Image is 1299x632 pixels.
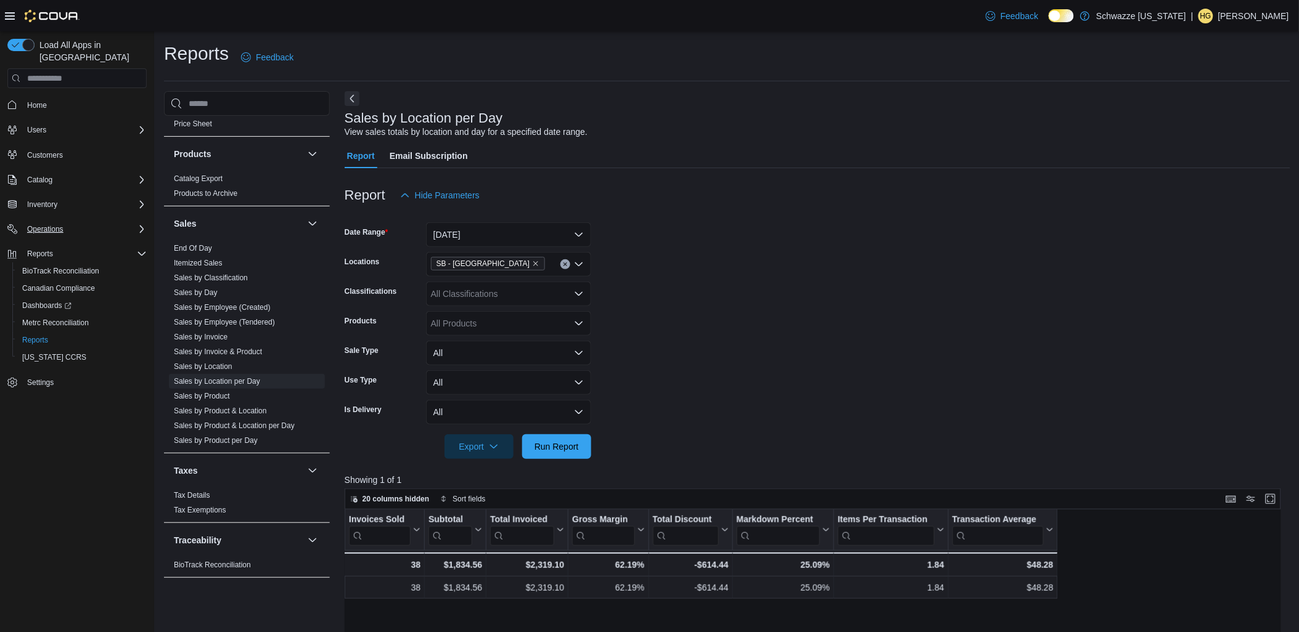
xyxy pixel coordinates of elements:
div: 38 [349,580,420,595]
div: Items Per Transaction [838,514,935,526]
span: Feedback [1001,10,1038,22]
button: Hide Parameters [395,183,485,208]
button: Open list of options [574,259,584,269]
label: Is Delivery [345,405,382,415]
span: Home [22,97,147,112]
span: Reports [22,246,147,261]
a: Settings [22,375,59,390]
button: Export [445,434,514,459]
button: Users [2,121,152,139]
div: Hunter Grundman [1199,9,1213,23]
a: Sales by Invoice & Product [174,347,262,356]
div: Total Invoiced [490,514,554,546]
div: $2,319.10 [490,580,564,595]
div: 25.09% [737,580,830,595]
span: Email Subscription [390,144,468,168]
div: $48.28 [952,557,1053,572]
span: Export [452,434,506,459]
a: Home [22,98,52,113]
span: Users [27,125,46,135]
a: Customers [22,148,68,163]
a: Sales by Employee (Tendered) [174,318,275,326]
button: Keyboard shortcuts [1224,492,1239,506]
div: Subtotal [428,514,472,546]
span: Customers [27,150,63,160]
input: Dark Mode [1049,9,1075,22]
label: Sale Type [345,346,379,355]
button: Operations [2,221,152,238]
span: Sales by Product & Location per Day [174,421,295,431]
button: [US_STATE] CCRS [12,349,152,366]
nav: Complex example [7,91,147,423]
button: Products [174,148,303,160]
span: Operations [22,222,147,237]
div: Invoices Sold [349,514,411,546]
span: Metrc Reconciliation [17,315,147,330]
span: BioTrack Reconciliation [17,264,147,278]
div: -$614.44 [652,580,728,595]
a: Sales by Day [174,288,218,297]
button: Taxes [174,464,303,477]
div: Sales [164,241,330,453]
a: Reports [17,333,53,347]
div: Subtotal [428,514,472,526]
span: Inventory [27,200,57,209]
button: All [426,400,591,424]
label: Products [345,316,377,326]
span: Home [27,100,47,110]
h1: Reports [164,41,229,66]
button: Inventory [22,197,62,212]
button: Total Invoiced [490,514,564,546]
div: $1,834.56 [428,557,482,572]
span: Dark Mode [1049,22,1049,23]
button: Home [2,95,152,113]
a: Products to Archive [174,189,237,198]
span: Sales by Classification [174,273,248,283]
span: Dashboards [22,301,72,310]
button: 20 columns hidden [345,492,435,506]
label: Date Range [345,227,388,237]
span: Settings [22,375,147,390]
button: Clear input [560,259,570,269]
button: Catalog [22,172,57,187]
label: Use Type [345,375,377,385]
button: All [426,370,591,395]
span: SB - [GEOGRAPHIC_DATA] [436,257,530,270]
button: Reports [22,246,58,261]
span: Reports [17,333,147,347]
div: Markdown Percent [737,514,820,546]
span: Sales by Product & Location [174,406,267,416]
span: Reports [22,335,48,345]
button: Traceability [174,534,303,546]
span: HG [1200,9,1211,23]
span: Sales by Employee (Created) [174,302,271,312]
span: Report [347,144,375,168]
button: Total Discount [652,514,728,546]
span: BioTrack Reconciliation [22,266,99,276]
span: Run Report [535,440,579,453]
div: Total Discount [652,514,718,526]
button: Inventory [2,196,152,213]
button: Customers [2,146,152,164]
h3: Sales by Location per Day [345,111,503,126]
span: Catalog [22,172,147,187]
a: Feedback [236,45,298,70]
div: 38 [348,557,420,572]
label: Classifications [345,286,397,296]
a: Feedback [981,4,1043,28]
div: Traceability [164,557,330,577]
div: View sales totals by location and day for a specified date range. [345,126,588,139]
span: Catalog Export [174,174,223,184]
span: Canadian Compliance [22,283,95,293]
button: Open list of options [574,289,584,299]
span: Sales by Location [174,362,232,371]
button: Subtotal [428,514,482,546]
button: Reports [2,245,152,262]
a: Canadian Compliance [17,281,100,296]
button: Next [345,91,359,106]
h3: Traceability [174,534,221,546]
span: BioTrack Reconciliation [174,560,251,570]
a: BioTrack Reconciliation [17,264,104,278]
button: BioTrack Reconciliation [12,262,152,280]
button: Invoices Sold [349,514,420,546]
